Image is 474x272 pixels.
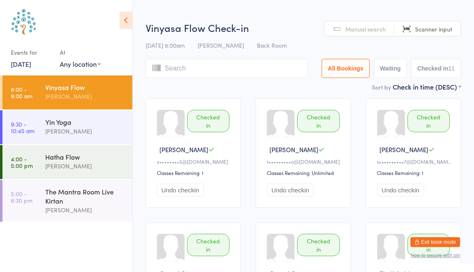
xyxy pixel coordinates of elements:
time: 9:30 - 10:45 am [11,121,34,134]
label: Sort by [372,83,391,91]
span: [PERSON_NAME] [269,145,318,154]
button: Checked in11 [411,59,461,78]
div: Yin Yoga [45,117,125,126]
div: [PERSON_NAME] [45,126,125,136]
div: Checked in [408,110,450,132]
div: Vinyasa Flow [45,83,125,92]
div: Checked in [297,234,340,256]
a: [DATE] [11,59,31,68]
button: how to secure with pin [411,253,460,258]
button: Undo checkin [157,184,204,197]
span: [PERSON_NAME] [198,41,244,49]
div: 11 [448,65,455,72]
input: Search [146,59,308,78]
div: Checked in [187,234,230,256]
div: At [60,46,101,59]
div: Checked in [297,110,340,132]
div: Checked in [408,234,450,256]
span: Scanner input [415,25,452,33]
a: 9:30 -10:45 amYin Yoga[PERSON_NAME] [2,110,132,144]
a: 5:00 -6:30 pmThe Mantra Room Live Kirtan[PERSON_NAME] [2,180,132,222]
a: 8:00 -9:00 amVinyasa Flow[PERSON_NAME] [2,75,132,109]
div: Events for [11,46,51,59]
button: All Bookings [322,59,370,78]
div: Classes Remaining: 1 [157,169,232,176]
button: Undo checkin [377,184,424,197]
div: [PERSON_NAME] [45,161,125,171]
span: Manual search [345,25,386,33]
div: Classes Remaining: 1 [377,169,452,176]
div: s••••••••••7@[DOMAIN_NAME] [377,158,452,165]
time: 4:00 - 5:00 pm [11,155,33,169]
h2: Vinyasa Flow Check-in [146,21,461,34]
div: Any location [60,59,101,68]
div: [PERSON_NAME] [45,205,125,215]
span: Back Room [257,41,287,49]
div: Checked in [187,110,230,132]
img: Australian School of Meditation & Yoga [8,6,39,37]
time: 8:00 - 9:00 am [11,86,32,99]
div: Classes Remaining: Unlimited [267,169,342,176]
button: Undo checkin [267,184,314,197]
span: [DATE] 8:00am [146,41,185,49]
button: Waiting [374,59,407,78]
div: Hatha Flow [45,152,125,161]
button: Exit kiosk mode [410,237,460,247]
a: 4:00 -5:00 pmHatha Flow[PERSON_NAME] [2,145,132,179]
div: Check in time (DESC) [393,82,461,91]
span: [PERSON_NAME] [380,145,429,154]
span: [PERSON_NAME] [159,145,208,154]
div: t•••••••••o@[DOMAIN_NAME] [267,158,342,165]
div: The Mantra Room Live Kirtan [45,187,125,205]
time: 5:00 - 6:30 pm [11,190,32,204]
div: v••••••••5@[DOMAIN_NAME] [157,158,232,165]
div: [PERSON_NAME] [45,92,125,101]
